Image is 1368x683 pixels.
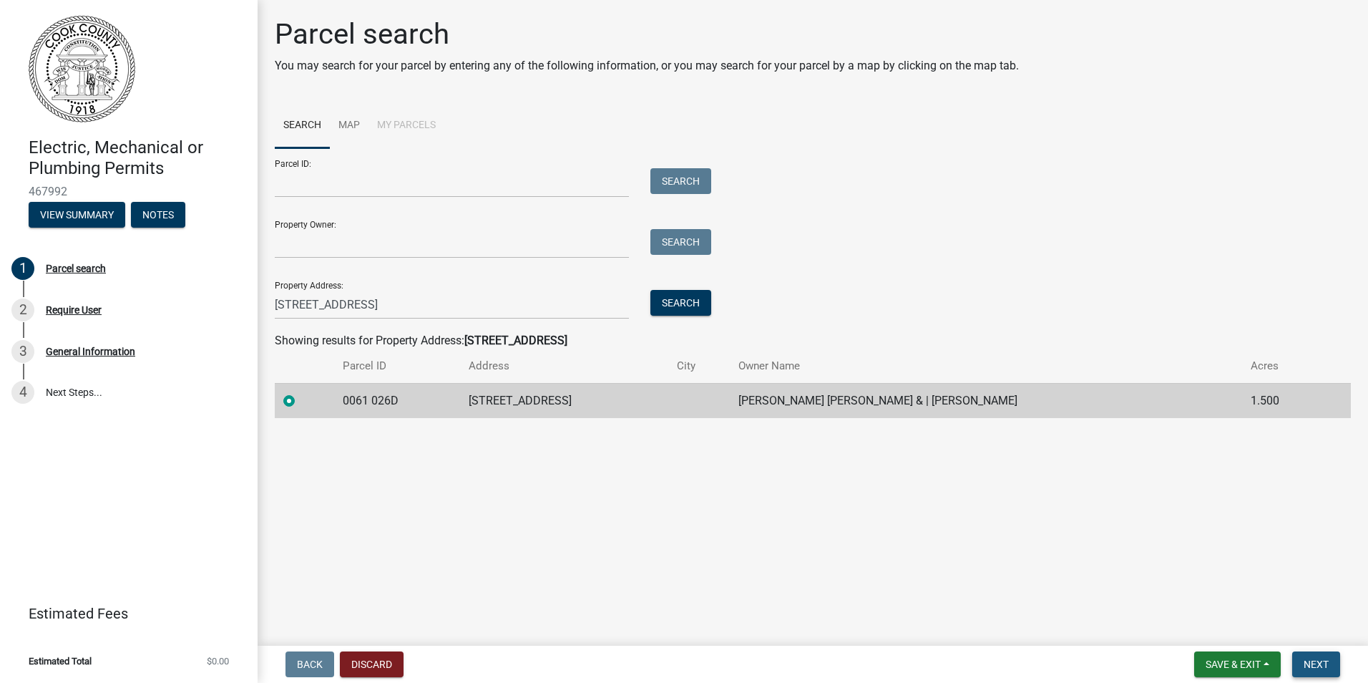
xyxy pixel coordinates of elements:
[46,305,102,315] div: Require User
[730,383,1242,418] td: [PERSON_NAME] [PERSON_NAME] & | [PERSON_NAME]
[330,103,368,149] a: Map
[297,659,323,670] span: Back
[29,15,135,122] img: Cook County, Georgia
[668,349,730,383] th: City
[275,103,330,149] a: Search
[460,383,668,418] td: [STREET_ADDRESS]
[1206,659,1261,670] span: Save & Exit
[334,349,460,383] th: Parcel ID
[11,257,34,280] div: 1
[46,347,135,357] div: General Information
[11,340,34,363] div: 3
[1292,651,1340,677] button: Next
[29,657,92,666] span: Estimated Total
[275,332,1351,349] div: Showing results for Property Address:
[11,299,34,321] div: 2
[650,168,711,194] button: Search
[1242,383,1321,418] td: 1.500
[207,657,229,666] span: $0.00
[29,202,125,228] button: View Summary
[464,334,567,347] strong: [STREET_ADDRESS]
[340,651,404,677] button: Discard
[1194,651,1281,677] button: Save & Exit
[29,210,125,221] wm-modal-confirm: Summary
[730,349,1242,383] th: Owner Name
[11,381,34,404] div: 4
[650,229,711,255] button: Search
[650,290,711,316] button: Search
[334,383,460,418] td: 0061 026D
[285,651,334,677] button: Back
[1304,659,1329,670] span: Next
[131,210,185,221] wm-modal-confirm: Notes
[275,17,1019,52] h1: Parcel search
[46,263,106,273] div: Parcel search
[29,137,246,179] h4: Electric, Mechanical or Plumbing Permits
[1242,349,1321,383] th: Acres
[275,57,1019,74] p: You may search for your parcel by entering any of the following information, or you may search fo...
[460,349,668,383] th: Address
[11,599,235,628] a: Estimated Fees
[29,185,229,198] span: 467992
[131,202,185,228] button: Notes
